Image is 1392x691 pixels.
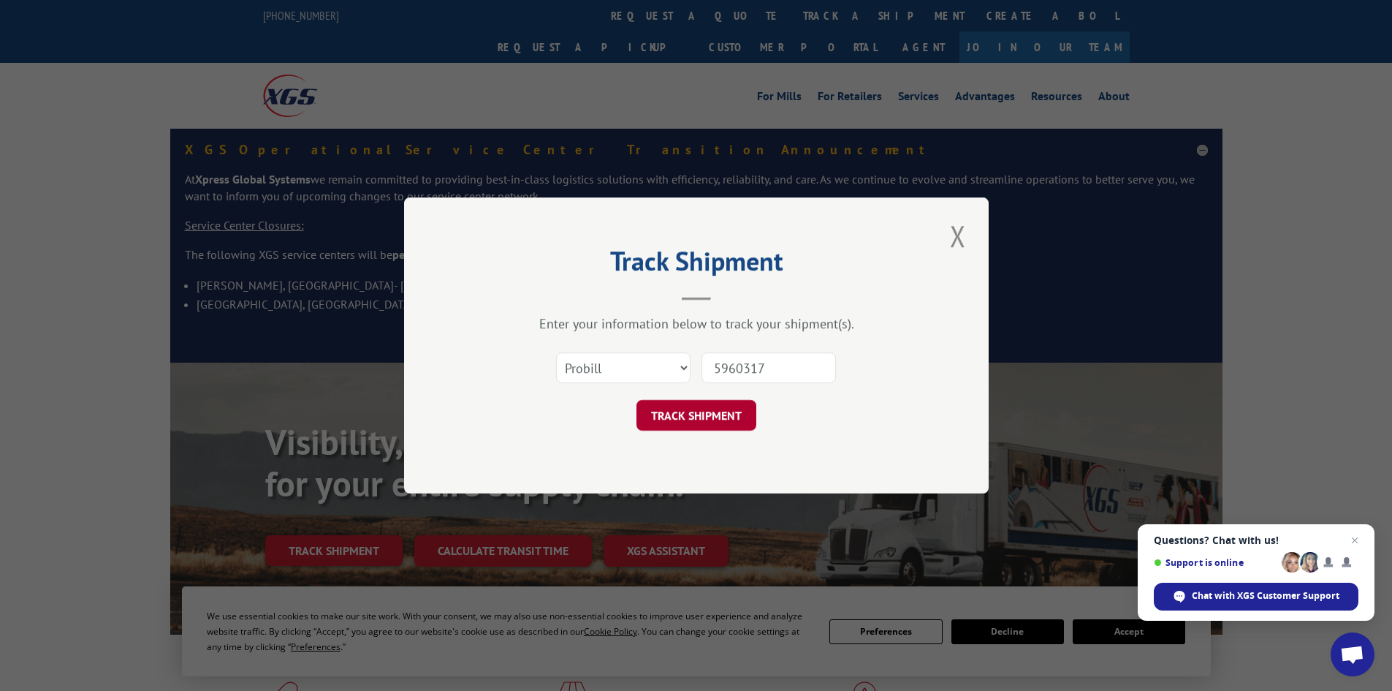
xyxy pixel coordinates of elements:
[1154,583,1358,611] span: Chat with XGS Customer Support
[1154,557,1277,568] span: Support is online
[946,216,970,256] button: Close modal
[1331,633,1374,676] a: Open chat
[477,251,916,279] h2: Track Shipment
[701,352,836,383] input: Number(s)
[1154,535,1358,546] span: Questions? Chat with us!
[477,315,916,332] div: Enter your information below to track your shipment(s).
[636,400,756,431] button: TRACK SHIPMENT
[1192,589,1339,603] span: Chat with XGS Customer Support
